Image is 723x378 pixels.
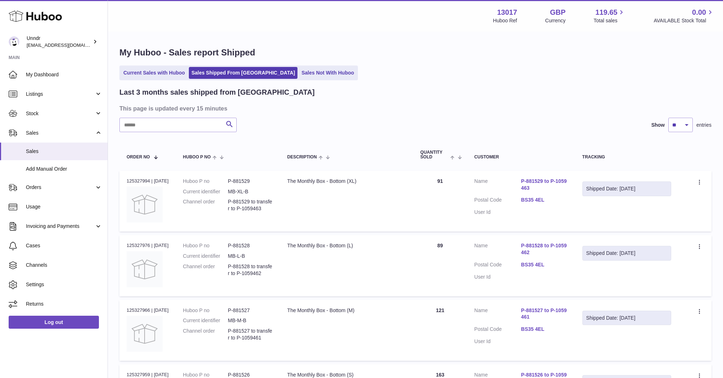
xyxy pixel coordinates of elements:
[582,155,671,159] div: Tracking
[594,8,626,24] a: 119.65 Total sales
[183,253,228,260] dt: Current identifier
[228,198,273,212] dd: P-881529 to transfer to P-1059463
[183,178,228,185] dt: Huboo P no
[228,263,273,277] dd: P-881528 to transfer to P-1059462
[521,242,568,256] a: P-881528 to P-1059462
[413,300,467,361] td: 121
[26,91,95,98] span: Listings
[26,130,95,136] span: Sales
[119,87,315,97] h2: Last 3 months sales shipped from [GEOGRAPHIC_DATA]
[545,17,566,24] div: Currency
[550,8,565,17] strong: GBP
[27,42,106,48] span: [EMAIL_ADDRESS][DOMAIN_NAME]
[287,307,406,314] div: The Monthly Box - Bottom (M)
[228,307,273,314] dd: P-881527
[228,317,273,324] dd: MB-M-B
[413,171,467,231] td: 91
[497,8,517,17] strong: 13017
[228,253,273,260] dd: MB-L-B
[474,197,521,205] dt: Postal Code
[127,316,163,352] img: no-photo.jpg
[474,242,521,258] dt: Name
[26,223,95,230] span: Invoicing and Payments
[228,188,273,195] dd: MB-XL-B
[119,104,710,112] h3: This page is updated every 15 minutes
[26,242,102,249] span: Cases
[474,274,521,280] dt: User Id
[474,178,521,193] dt: Name
[127,186,163,222] img: no-photo.jpg
[228,178,273,185] dd: P-881529
[183,198,228,212] dt: Channel order
[521,197,568,203] a: BS35 4EL
[474,209,521,216] dt: User Id
[651,122,665,129] label: Show
[692,8,706,17] span: 0.00
[26,301,102,307] span: Returns
[287,155,317,159] span: Description
[26,262,102,269] span: Channels
[26,166,102,172] span: Add Manual Order
[474,338,521,345] dt: User Id
[228,242,273,249] dd: P-881528
[521,178,568,192] a: P-881529 to P-1059463
[183,188,228,195] dt: Current identifier
[586,250,667,257] div: Shipped Date: [DATE]
[189,67,297,79] a: Sales Shipped From [GEOGRAPHIC_DATA]
[127,251,163,287] img: no-photo.jpg
[127,307,169,314] div: 125327966 | [DATE]
[493,17,517,24] div: Huboo Ref
[127,155,150,159] span: Order No
[595,8,617,17] span: 119.65
[521,261,568,268] a: BS35 4EL
[521,326,568,333] a: BS35 4EL
[413,235,467,296] td: 89
[586,185,667,192] div: Shipped Date: [DATE]
[521,307,568,321] a: P-881527 to P-1059461
[696,122,711,129] span: entries
[127,178,169,184] div: 125327994 | [DATE]
[287,178,406,185] div: The Monthly Box - Bottom (XL)
[586,315,667,321] div: Shipped Date: [DATE]
[183,242,228,249] dt: Huboo P no
[26,281,102,288] span: Settings
[474,261,521,270] dt: Postal Code
[26,71,102,78] span: My Dashboard
[26,110,95,117] span: Stock
[183,328,228,341] dt: Channel order
[183,155,211,159] span: Huboo P no
[119,47,711,58] h1: My Huboo - Sales report Shipped
[26,148,102,155] span: Sales
[183,263,228,277] dt: Channel order
[26,184,95,191] span: Orders
[9,36,19,47] img: sofiapanwar@gmail.com
[183,307,228,314] dt: Huboo P no
[420,150,449,159] span: Quantity Sold
[594,17,626,24] span: Total sales
[474,155,568,159] div: Customer
[127,242,169,249] div: 125327976 | [DATE]
[183,317,228,324] dt: Current identifier
[27,35,91,49] div: Unndr
[287,242,406,249] div: The Monthly Box - Bottom (L)
[654,8,714,24] a: 0.00 AVAILABLE Stock Total
[474,326,521,334] dt: Postal Code
[26,203,102,210] span: Usage
[228,328,273,341] dd: P-881527 to transfer to P-1059461
[474,307,521,323] dt: Name
[121,67,187,79] a: Current Sales with Huboo
[9,316,99,329] a: Log out
[654,17,714,24] span: AVAILABLE Stock Total
[299,67,356,79] a: Sales Not With Huboo
[127,372,169,378] div: 125327959 | [DATE]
